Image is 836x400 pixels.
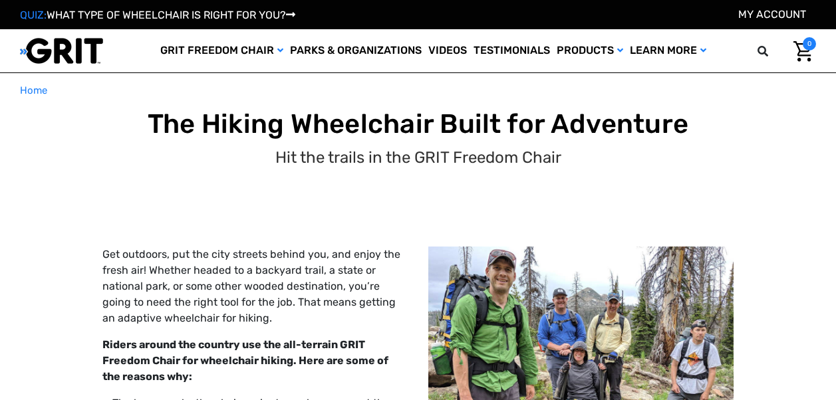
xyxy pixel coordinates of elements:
h1: The Hiking Wheelchair Built for Adventure [23,108,814,140]
a: Account [738,8,806,21]
span: QUIZ: [20,9,47,21]
a: QUIZ:WHAT TYPE OF WHEELCHAIR IS RIGHT FOR YOU? [20,9,295,21]
a: Home [20,83,47,98]
a: Testimonials [470,29,553,72]
a: Parks & Organizations [287,29,425,72]
a: Products [553,29,627,72]
nav: Breadcrumb [20,83,816,98]
a: Cart with 0 items [783,37,816,65]
a: GRIT Freedom Chair [157,29,287,72]
p: Get outdoors, put the city streets behind you, and enjoy the fresh air! Whether headed to a backy... [102,247,408,326]
strong: Riders around the country use the all-terrain GRIT Freedom Chair for wheelchair hiking. Here are ... [102,338,388,383]
a: Videos [425,29,470,72]
a: Learn More [627,29,710,72]
span: Home [20,84,47,96]
img: GRIT All-Terrain Wheelchair and Mobility Equipment [20,37,103,64]
img: Cart [793,41,813,62]
span: 0 [803,37,816,50]
input: Search [764,37,783,65]
p: Hit the trails in the GRIT Freedom Chair [275,146,561,169]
